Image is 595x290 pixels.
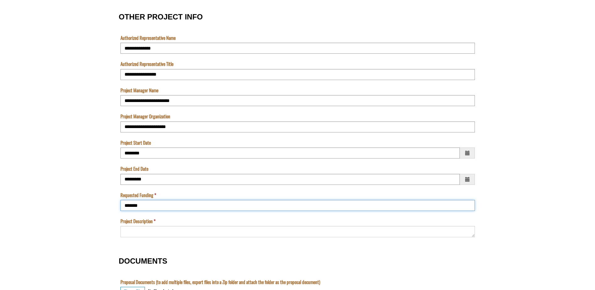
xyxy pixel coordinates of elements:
[120,279,320,285] label: Proposal Documents (to add multiple files, export files into a Zip folder and attach the folder a...
[2,8,303,39] textarea: Acknowledgement
[120,165,148,172] label: Project End Date
[120,226,475,237] textarea: Project Description
[120,113,170,120] label: Project Manager Organization
[120,61,173,67] label: Authorized Representative Title
[460,174,475,185] span: Choose a date
[120,218,156,224] label: Project Description
[2,52,39,59] label: Submissions Due Date
[120,192,156,198] label: Requested Funding
[2,8,303,19] input: Program is a required field.
[120,35,176,41] label: Authorized Representative Name
[2,62,6,68] div: —
[119,6,476,244] fieldset: OTHER PROJECT INFO
[120,87,158,94] label: Project Manager Name
[2,35,303,46] input: Name
[120,139,151,146] label: Project Start Date
[119,13,476,21] h3: OTHER PROJECT INFO
[2,26,14,33] label: The name of the custom entity.
[460,148,475,158] span: Choose a date
[119,257,476,265] h3: DOCUMENTS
